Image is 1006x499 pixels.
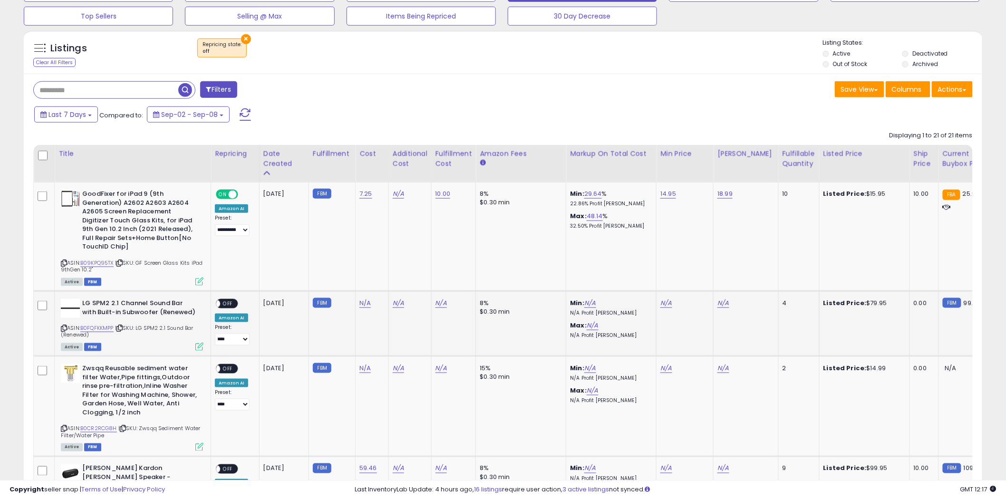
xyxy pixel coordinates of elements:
p: 22.86% Profit [PERSON_NAME] [570,201,649,207]
b: Max: [570,386,587,395]
p: N/A Profit [PERSON_NAME] [570,375,649,382]
span: OFF [237,191,252,199]
a: N/A [359,298,371,308]
b: Listed Price: [823,298,867,307]
div: % [570,190,649,207]
div: seller snap | | [10,485,165,494]
a: N/A [393,364,404,373]
label: Archived [912,60,938,68]
div: [PERSON_NAME] [717,149,774,159]
button: Items Being Repriced [347,7,496,26]
div: Current Buybox Price [943,149,992,169]
span: 25.97 [963,189,979,198]
a: N/A [359,364,371,373]
div: [DATE] [263,364,301,373]
div: off [203,48,242,55]
div: 0.00 [914,364,931,373]
b: Min: [570,298,584,307]
div: Amazon Fees [480,149,562,159]
div: Date Created [263,149,305,169]
small: FBM [313,298,331,308]
th: The percentage added to the cost of goods (COGS) that forms the calculator for Min & Max prices. [566,145,657,182]
span: ON [217,191,229,199]
div: 10.00 [914,190,931,198]
div: Fulfillable Quantity [783,149,815,169]
a: N/A [587,386,598,395]
div: 10.00 [914,464,931,473]
span: Compared to: [99,111,143,120]
a: N/A [660,298,672,308]
span: All listings currently available for purchase on Amazon [61,443,83,451]
a: N/A [393,464,404,473]
p: 32.50% Profit [PERSON_NAME] [570,223,649,230]
button: Save View [835,81,884,97]
div: 0.00 [914,299,931,307]
div: ASIN: [61,364,203,450]
div: ASIN: [61,299,203,350]
div: Additional Cost [393,149,427,169]
b: Min: [570,364,584,373]
button: Top Sellers [24,7,173,26]
a: B0CR2RCG8H [80,424,117,432]
a: N/A [584,464,596,473]
span: 2025-09-16 12:17 GMT [960,485,996,494]
div: Displaying 1 to 21 of 21 items [890,131,973,140]
a: N/A [435,364,447,373]
div: 10 [783,190,812,198]
span: OFF [220,365,235,373]
small: FBM [943,298,961,308]
div: Min Price [660,149,709,159]
div: 2 [783,364,812,373]
button: Actions [932,81,973,97]
div: 15% [480,364,559,373]
a: N/A [393,189,404,199]
a: Privacy Policy [123,485,165,494]
img: 4130EDdQjUL._SL40_.jpg [61,190,80,209]
b: Listed Price: [823,464,867,473]
a: N/A [717,364,729,373]
b: LG SPM2 2.1 Channel Sound Bar with Built-in Subwoofer (Renewed) [82,299,198,319]
p: N/A Profit [PERSON_NAME] [570,310,649,317]
span: OFF [220,300,235,308]
button: Filters [200,81,237,98]
img: 41svWBuu+KL._SL40_.jpg [61,364,80,383]
a: N/A [435,298,447,308]
b: GoodFixer for iPad 9 (9th Generation) A2602 A2603 A2604 A2605 Screen Replacement Digitizer Touch ... [82,190,198,254]
div: Fulfillment [313,149,351,159]
label: Out of Stock [833,60,868,68]
small: Amazon Fees. [480,159,485,167]
small: FBM [313,363,331,373]
span: FBM [84,278,101,286]
b: Zwsqq Reusable sediment water filter Water,Pipe fittings,Outdoor rinse pre-filtration,Inline Wash... [82,364,198,419]
span: All listings currently available for purchase on Amazon [61,343,83,351]
div: $99.95 [823,464,902,473]
a: 29.64 [584,189,602,199]
div: Repricing [215,149,255,159]
span: Repricing state : [203,41,242,55]
div: Fulfillment Cost [435,149,472,169]
div: $0.30 min [480,198,559,207]
div: % [570,212,649,230]
small: FBM [313,463,331,473]
div: 8% [480,299,559,307]
div: Amazon AI [215,204,248,213]
div: $0.30 min [480,373,559,381]
p: N/A Profit [PERSON_NAME] [570,397,649,404]
span: | SKU: Zwsqq Sediment Water Filter/Water Pipe [61,424,201,439]
b: Listed Price: [823,189,867,198]
a: N/A [587,321,598,330]
div: Title [58,149,207,159]
div: Ship Price [914,149,935,169]
a: 18.99 [717,189,733,199]
a: N/A [717,464,729,473]
div: $79.95 [823,299,902,307]
a: N/A [660,464,672,473]
div: Amazon AI [215,314,248,322]
div: Clear All Filters [33,58,76,67]
span: FBM [84,343,101,351]
b: Max: [570,321,587,330]
span: Last 7 Days [48,110,86,119]
img: 21Jt-Ox22kL._SL40_.jpg [61,299,80,318]
div: $14.99 [823,364,902,373]
a: N/A [435,464,447,473]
